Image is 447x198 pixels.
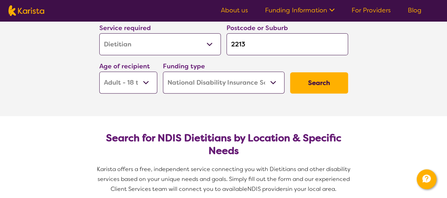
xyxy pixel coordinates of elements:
[417,169,436,189] button: Channel Menu
[227,33,348,55] input: Type
[227,24,288,32] label: Postcode or Suburb
[8,5,44,16] img: Karista logo
[99,24,151,32] label: Service required
[290,72,348,94] button: Search
[408,6,422,15] a: Blog
[163,62,205,70] label: Funding type
[97,165,352,193] span: Karista offers a free, independent service connecting you with Dietitians and other disability se...
[352,6,391,15] a: For Providers
[105,132,342,157] h2: Search for NDIS Dietitians by Location & Specific Needs
[288,185,336,193] span: in your local area.
[247,185,261,193] span: NDIS
[221,6,248,15] a: About us
[265,6,335,15] a: Funding Information
[262,185,288,193] span: providers
[99,62,150,70] label: Age of recipient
